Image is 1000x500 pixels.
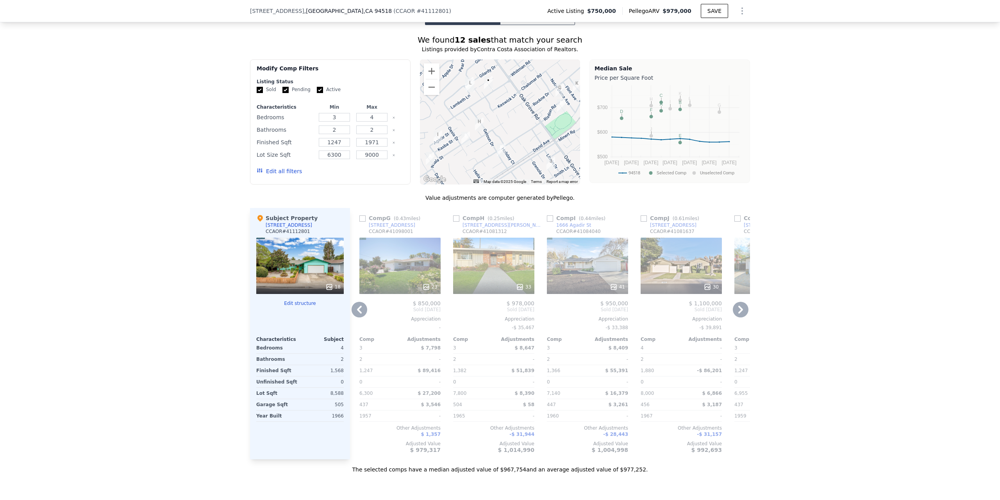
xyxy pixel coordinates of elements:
[670,99,671,104] text: I
[641,354,680,365] div: 2
[455,35,491,45] strong: 12 sales
[250,34,750,45] div: We found that match your search
[421,432,441,437] span: $ 1,357
[701,4,728,18] button: SAVE
[304,7,392,15] span: , [GEOGRAPHIC_DATA]
[462,228,507,235] div: CCAOR # 41081312
[426,152,434,165] div: 1597 Nuala St
[453,410,492,421] div: 1965
[595,72,745,83] div: Price per Square Foot
[604,160,619,165] text: [DATE]
[402,410,441,421] div: -
[359,214,423,222] div: Comp G
[257,86,276,93] label: Sold
[597,154,608,159] text: $500
[256,410,298,421] div: Year Built
[547,441,628,447] div: Adjusted Value
[359,368,373,373] span: 1,247
[410,447,441,453] span: $ 979,317
[620,109,623,114] text: D
[674,216,685,221] span: 0.61
[495,354,534,365] div: -
[660,93,663,98] text: C
[424,63,439,79] button: Zoom in
[744,228,788,235] div: CCAOR # 41091194
[650,228,695,235] div: CCAOR # 41081637
[369,228,413,235] div: CCAOR # 41098001
[257,87,263,93] input: Sold
[597,129,608,135] text: $600
[641,425,722,431] div: Other Adjustments
[461,132,470,145] div: 1738 Nuala St
[256,399,298,410] div: Garage Sqft
[359,410,398,421] div: 1957
[462,222,544,228] div: [STREET_ADDRESS][PERSON_NAME]
[359,306,441,313] span: Sold [DATE]
[515,391,534,396] span: $ 8,390
[466,79,475,92] div: 1858 Lambeth Ln
[691,447,722,453] span: $ 992,693
[641,368,654,373] span: 1,880
[402,376,441,387] div: -
[400,336,441,342] div: Adjustments
[453,441,534,447] div: Adjusted Value
[465,77,473,90] div: 1862 Lambeth Ln
[644,160,659,165] text: [DATE]
[689,96,691,101] text: L
[555,84,564,97] div: 927 Notre Dame Ave
[576,216,609,221] span: ( miles)
[546,179,578,184] a: Report a map error
[257,167,302,175] button: Edit all filters
[453,425,534,431] div: Other Adjustments
[515,345,534,351] span: $ 8,647
[497,143,505,157] div: 920 Getoun Dr
[422,283,437,291] div: 23
[473,179,479,183] button: Keyboard shortcuts
[589,354,628,365] div: -
[641,441,722,447] div: Adjusted Value
[511,368,534,373] span: $ 51,839
[359,425,441,431] div: Other Adjustments
[641,391,654,396] span: 8,000
[250,194,750,202] div: Value adjustments are computer generated by Pellego .
[589,376,628,387] div: -
[396,216,406,221] span: 0.43
[547,336,587,342] div: Comp
[734,368,748,373] span: 1,247
[734,410,773,421] div: 1959
[683,376,722,387] div: -
[734,345,737,351] span: 3
[302,365,344,376] div: 1,568
[418,368,441,373] span: $ 89,416
[392,116,395,119] button: Clear
[556,222,591,228] div: 1666 Agadir St
[498,447,534,453] span: $ 1,014,990
[413,300,441,306] span: $ 850,000
[495,410,534,421] div: -
[734,3,750,19] button: Show Options
[317,87,323,93] input: Active
[641,402,650,407] span: 456
[734,402,743,407] span: 437
[453,354,492,365] div: 2
[509,432,534,437] span: -$ 31,944
[605,391,628,396] span: $ 16,379
[392,154,395,157] button: Clear
[697,432,722,437] span: -$ 31,157
[369,222,415,228] div: [STREET_ADDRESS]
[641,336,681,342] div: Comp
[302,354,344,365] div: 2
[547,391,560,396] span: 7,140
[609,402,628,407] span: $ 3,261
[402,354,441,365] div: -
[453,222,544,228] a: [STREET_ADDRESS][PERSON_NAME]
[250,7,304,15] span: [STREET_ADDRESS]
[556,228,601,235] div: CCAOR # 41084040
[484,216,517,221] span: ( miles)
[355,104,389,110] div: Max
[266,222,312,228] div: [STREET_ADDRESS]
[650,97,653,101] text: H
[629,170,640,176] text: 94518
[547,7,587,15] span: Active Listing
[734,336,775,342] div: Comp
